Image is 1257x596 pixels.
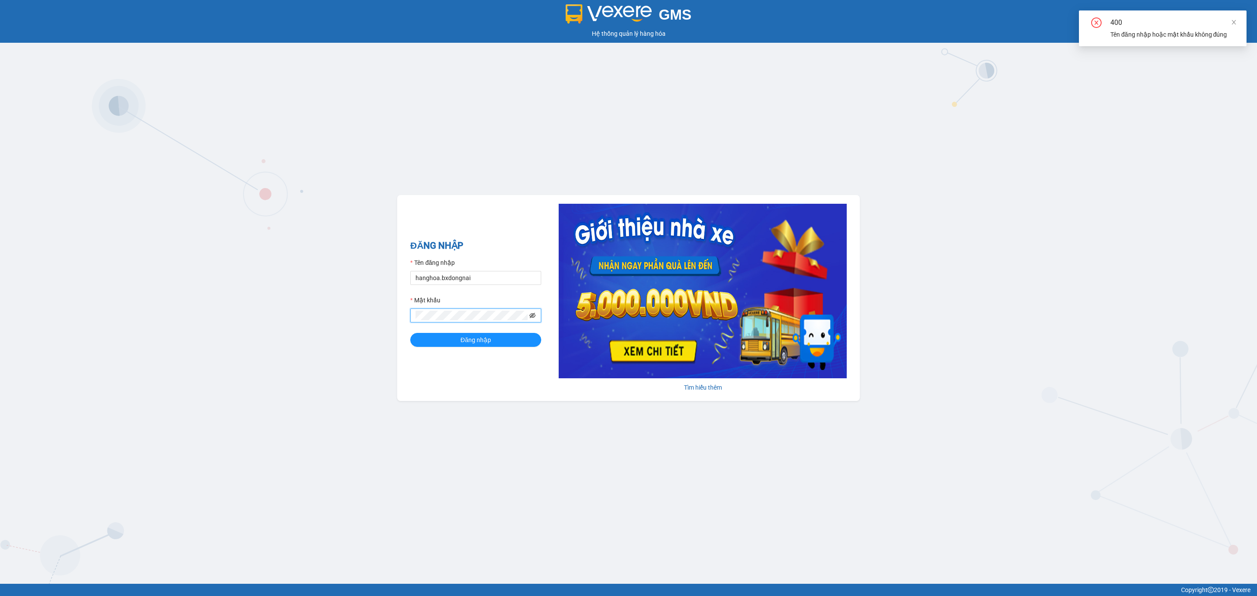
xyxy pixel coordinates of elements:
[559,204,847,378] img: banner-0
[566,13,692,20] a: GMS
[1208,587,1214,593] span: copyright
[559,383,847,392] div: Tìm hiểu thêm
[1110,17,1236,28] div: 400
[410,333,541,347] button: Đăng nhập
[7,585,1250,595] div: Copyright 2019 - Vexere
[1231,19,1237,25] span: close
[410,295,440,305] label: Mật khẩu
[410,239,541,253] h2: ĐĂNG NHẬP
[659,7,691,23] span: GMS
[416,311,528,320] input: Mật khẩu
[2,29,1255,38] div: Hệ thống quản lý hàng hóa
[460,335,491,345] span: Đăng nhập
[566,4,652,24] img: logo 2
[1110,30,1236,39] div: Tên đăng nhập hoặc mật khẩu không đúng
[529,312,536,319] span: eye-invisible
[410,258,455,267] label: Tên đăng nhập
[1091,17,1102,30] span: close-circle
[410,271,541,285] input: Tên đăng nhập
